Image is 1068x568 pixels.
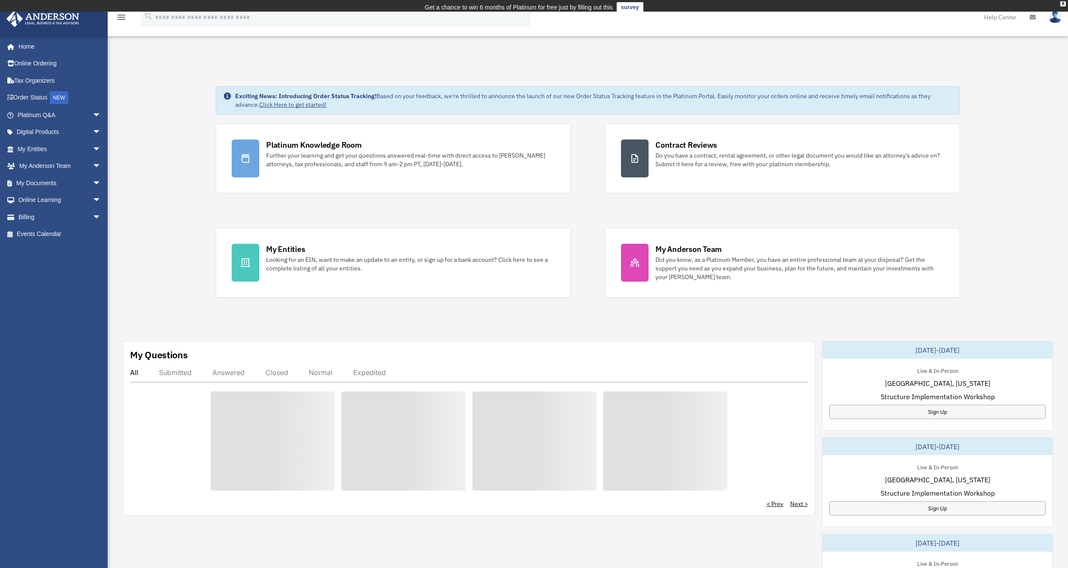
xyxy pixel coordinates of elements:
div: Normal [309,368,332,377]
span: [GEOGRAPHIC_DATA], [US_STATE] [885,378,990,388]
span: [GEOGRAPHIC_DATA], [US_STATE] [885,475,990,485]
i: menu [116,12,127,22]
span: Structure Implementation Workshop [881,391,995,402]
a: Billingarrow_drop_down [6,208,114,226]
div: Live & In-Person [910,366,965,375]
a: Platinum Knowledge Room Further your learning and get your questions answered real-time with dire... [216,124,571,193]
a: Order StatusNEW [6,89,114,107]
div: close [1060,1,1066,6]
span: arrow_drop_down [93,140,110,158]
div: Did you know, as a Platinum Member, you have an entire professional team at your disposal? Get th... [655,255,944,281]
img: User Pic [1049,11,1062,23]
a: Home [6,38,110,55]
a: Sign Up [829,405,1046,419]
div: Live & In-Person [910,462,965,471]
a: Online Learningarrow_drop_down [6,192,114,209]
a: Online Ordering [6,55,114,72]
a: < Prev [767,500,783,508]
div: My Anderson Team [655,244,722,255]
div: Platinum Knowledge Room [266,140,362,150]
span: arrow_drop_down [93,124,110,141]
a: Tax Organizers [6,72,114,89]
div: [DATE]-[DATE] [823,438,1052,455]
div: NEW [50,91,68,104]
div: Based on your feedback, we're thrilled to announce the launch of our new Order Status Tracking fe... [235,92,953,109]
a: Next > [790,500,808,508]
span: arrow_drop_down [93,208,110,226]
a: My Entitiesarrow_drop_down [6,140,114,158]
img: Anderson Advisors Platinum Portal [4,10,82,27]
a: Sign Up [829,501,1046,515]
a: My Documentsarrow_drop_down [6,174,114,192]
a: survey [617,2,643,12]
a: My Entities Looking for an EIN, want to make an update to an entity, or sign up for a bank accoun... [216,228,571,298]
div: My Entities [266,244,305,255]
a: My Anderson Teamarrow_drop_down [6,158,114,175]
div: [DATE]-[DATE] [823,341,1052,359]
div: Expedited [353,368,386,377]
div: Answered [212,368,245,377]
div: [DATE]-[DATE] [823,534,1052,552]
div: Looking for an EIN, want to make an update to an entity, or sign up for a bank account? Click her... [266,255,555,273]
div: My Questions [130,348,188,361]
div: Closed [265,368,288,377]
div: Live & In-Person [910,559,965,568]
div: Contract Reviews [655,140,717,150]
div: Get a chance to win 6 months of Platinum for free just by filling out this [425,2,613,12]
span: arrow_drop_down [93,158,110,175]
span: Structure Implementation Workshop [881,488,995,498]
a: Platinum Q&Aarrow_drop_down [6,106,114,124]
a: menu [116,15,127,22]
a: Contract Reviews Do you have a contract, rental agreement, or other legal document you would like... [605,124,960,193]
a: My Anderson Team Did you know, as a Platinum Member, you have an entire professional team at your... [605,228,960,298]
span: arrow_drop_down [93,106,110,124]
i: search [144,12,153,21]
div: All [130,368,138,377]
a: Click Here to get started! [259,101,326,109]
div: Do you have a contract, rental agreement, or other legal document you would like an attorney's ad... [655,151,944,168]
a: Digital Productsarrow_drop_down [6,124,114,141]
strong: Exciting News: Introducing Order Status Tracking! [235,92,376,100]
div: Further your learning and get your questions answered real-time with direct access to [PERSON_NAM... [266,151,555,168]
span: arrow_drop_down [93,174,110,192]
a: Events Calendar [6,226,114,243]
div: Submitted [159,368,192,377]
span: arrow_drop_down [93,192,110,209]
